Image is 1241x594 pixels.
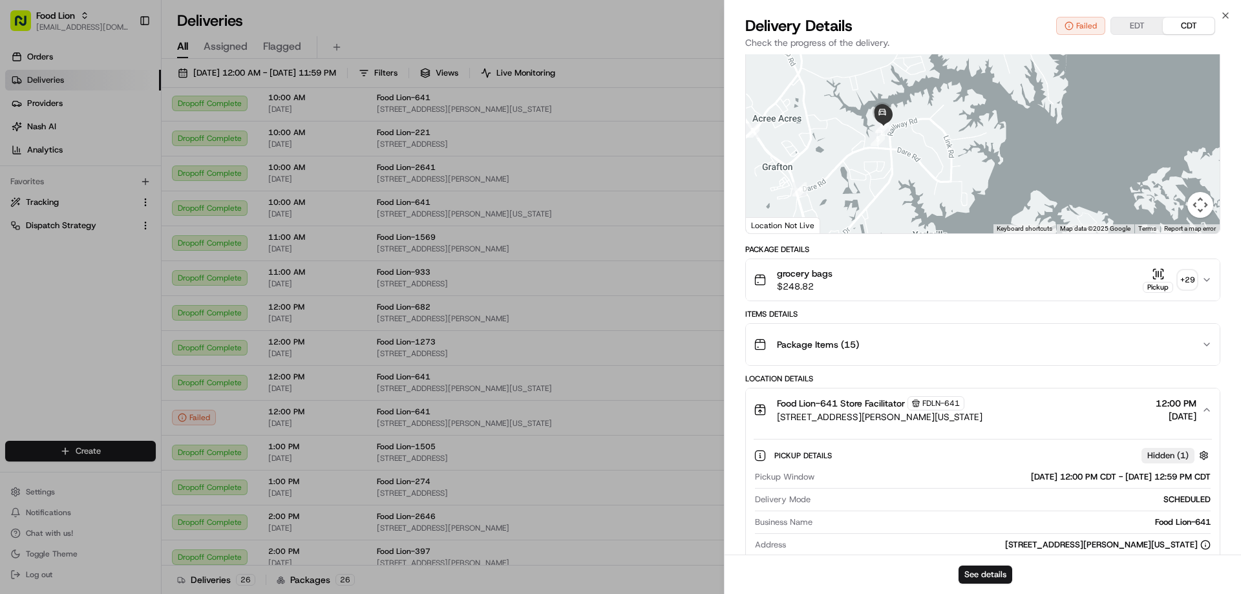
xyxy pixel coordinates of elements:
div: Food Lion-641 [818,516,1211,528]
a: Open this area in Google Maps (opens a new window) [749,217,792,233]
button: Hidden (1) [1141,447,1212,463]
p: Check the progress of the delivery. [745,36,1220,49]
div: Location Details [745,374,1220,384]
a: Powered byPylon [91,218,156,229]
img: 1736555255976-a54dd68f-1ca7-489b-9aae-adbdc363a1c4 [13,123,36,147]
div: Package Details [745,244,1220,255]
img: Nash [13,13,39,39]
p: Welcome 👋 [13,52,235,72]
span: [STREET_ADDRESS][PERSON_NAME][US_STATE] [777,410,982,423]
button: Pickup+29 [1143,268,1196,293]
button: CDT [1163,17,1214,34]
img: Google [749,217,792,233]
span: [DATE] [1156,410,1196,423]
a: 💻API Documentation [104,182,213,206]
span: Map data ©2025 Google [1060,225,1130,232]
div: 💻 [109,189,120,199]
button: EDT [1111,17,1163,34]
div: 4 [792,182,807,196]
div: + 29 [1178,271,1196,289]
span: Pickup Window [755,471,814,483]
div: Items Details [745,309,1220,319]
button: Start new chat [220,127,235,143]
div: Pickup [1143,282,1173,293]
span: Pickup Details [774,451,834,461]
button: Map camera controls [1187,192,1213,218]
span: Pylon [129,219,156,229]
div: 6 [875,119,889,133]
span: API Documentation [122,187,207,200]
button: See details [959,566,1012,584]
span: $248.82 [777,280,833,293]
a: Report a map error [1164,225,1216,232]
div: 3 [745,123,759,138]
span: grocery bags [777,267,833,280]
div: Start new chat [44,123,212,136]
span: Business Name [755,516,812,528]
div: [DATE] 12:00 PM CDT - [DATE] 12:59 PM CDT [820,471,1211,483]
button: Food Lion-641 Store FacilitatorFDLN-641[STREET_ADDRESS][PERSON_NAME][US_STATE]12:00 PM[DATE] [746,388,1220,431]
button: Keyboard shortcuts [997,224,1052,233]
input: Clear [34,83,213,97]
div: 📗 [13,189,23,199]
div: [STREET_ADDRESS][PERSON_NAME][US_STATE] [1005,539,1211,551]
span: FDLN-641 [922,398,960,408]
div: We're available if you need us! [44,136,164,147]
span: Delivery Details [745,16,853,36]
a: 📗Knowledge Base [8,182,104,206]
a: Terms (opens in new tab) [1138,225,1156,232]
button: Failed [1056,17,1105,35]
span: Food Lion-641 Store Facilitator [777,397,905,410]
div: Location Not Live [746,217,820,233]
button: grocery bags$248.82Pickup+29 [746,259,1220,301]
button: Pickup [1143,268,1173,293]
div: SCHEDULED [816,494,1211,505]
button: Package Items (15) [746,324,1220,365]
span: Knowledge Base [26,187,99,200]
span: Delivery Mode [755,494,811,505]
span: Address [755,539,786,551]
span: 12:00 PM [1156,397,1196,410]
div: 5 [871,132,885,146]
span: Hidden ( 1 ) [1147,450,1189,461]
span: Package Items ( 15 ) [777,338,859,351]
